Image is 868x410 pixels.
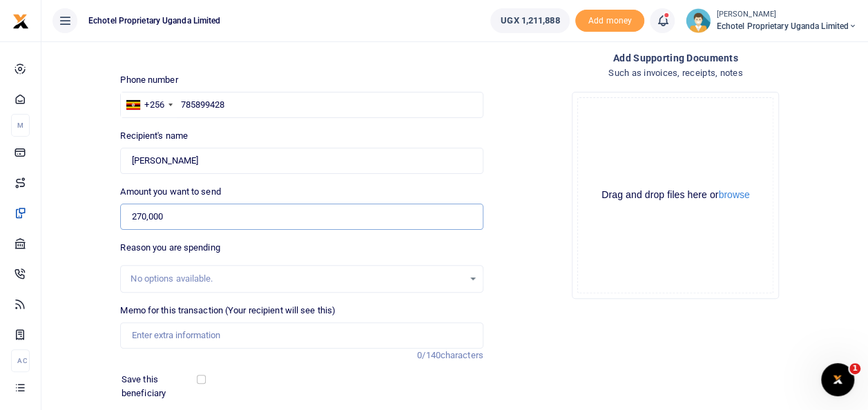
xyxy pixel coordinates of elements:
[441,350,483,360] span: characters
[718,190,749,199] button: browse
[485,8,575,33] li: Wallet ballance
[849,363,860,374] span: 1
[494,50,857,66] h4: Add supporting Documents
[120,129,188,143] label: Recipient's name
[686,8,711,33] img: profile-user
[11,114,30,137] li: M
[120,148,483,174] input: Loading name...
[120,185,220,199] label: Amount you want to send
[575,14,644,25] a: Add money
[11,349,30,372] li: Ac
[716,9,857,21] small: [PERSON_NAME]
[131,272,463,286] div: No options available.
[578,188,773,202] div: Drag and drop files here or
[494,66,857,81] h4: Such as invoices, receipts, notes
[490,8,570,33] a: UGX 1,211,888
[120,92,483,118] input: Enter phone number
[120,322,483,349] input: Enter extra information
[120,241,220,255] label: Reason you are spending
[575,10,644,32] span: Add money
[120,304,336,318] label: Memo for this transaction (Your recipient will see this)
[122,373,199,400] label: Save this beneficiary
[12,13,29,30] img: logo-small
[121,92,176,117] div: Uganda: +256
[12,15,29,26] a: logo-small logo-large logo-large
[83,14,226,27] span: Echotel Proprietary Uganda Limited
[572,92,779,299] div: File Uploader
[417,350,441,360] span: 0/140
[144,98,164,112] div: +256
[686,8,857,33] a: profile-user [PERSON_NAME] Echotel Proprietary Uganda Limited
[575,10,644,32] li: Toup your wallet
[501,14,559,28] span: UGX 1,211,888
[120,204,483,230] input: UGX
[120,73,177,87] label: Phone number
[716,20,857,32] span: Echotel Proprietary Uganda Limited
[821,363,854,396] iframe: Intercom live chat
